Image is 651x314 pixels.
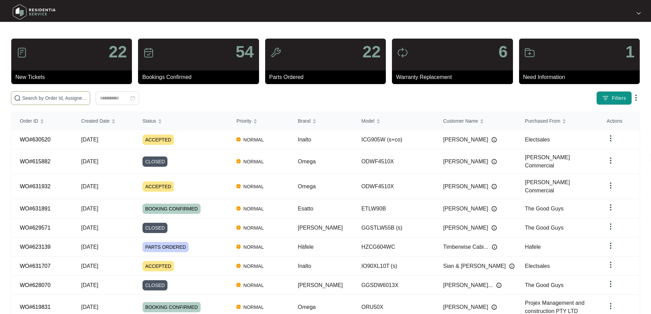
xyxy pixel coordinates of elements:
th: Purchased From [517,112,598,130]
img: icon [143,47,154,58]
img: dropdown arrow [607,156,615,165]
span: [DATE] [81,304,98,310]
span: Projex Management and construction PTY LTD [525,300,584,314]
p: New Tickets [15,73,132,81]
span: Purchased From [525,117,560,125]
span: Esatto [298,206,313,211]
span: [PERSON_NAME] Commercial [525,154,570,168]
a: WO#615882 [20,159,51,164]
span: NORMAL [241,243,267,251]
th: Model [353,112,435,130]
img: Info icon [491,184,497,189]
span: [DATE] [81,263,98,269]
span: Status [143,117,156,125]
span: Electsales [525,263,550,269]
th: Status [134,112,228,130]
span: Created Date [81,117,109,125]
span: Omega [298,304,315,310]
span: [DATE] [81,137,98,142]
img: icon [397,47,408,58]
td: ODWF4510X [353,149,435,174]
img: Info icon [492,244,497,250]
span: [PERSON_NAME] [443,224,488,232]
span: Häfele [298,244,313,250]
span: Customer Name [443,117,478,125]
span: Omega [298,159,315,164]
span: Electsales [525,137,550,142]
span: The Good Guys [525,206,564,211]
span: Inalto [298,137,311,142]
a: WO#631707 [20,263,51,269]
th: Order ID [12,112,73,130]
span: PARTS ORDERED [143,242,189,252]
span: Priority [236,117,252,125]
p: Warranty Replacement [396,73,513,81]
input: Search by Order Id, Assignee Name, Customer Name, Brand and Model [22,94,87,102]
p: 22 [363,44,381,60]
th: Priority [228,112,289,130]
span: The Good Guys [525,225,564,231]
th: Customer Name [435,112,517,130]
span: ACCEPTED [143,181,174,192]
a: WO#623139 [20,244,51,250]
span: Order ID [20,117,38,125]
img: Info icon [491,225,497,231]
span: Brand [298,117,310,125]
img: Info icon [509,263,515,269]
img: icon [524,47,535,58]
a: WO#619831 [20,304,51,310]
span: [PERSON_NAME] Commercial [525,179,570,193]
p: 22 [109,44,127,60]
p: 1 [625,44,635,60]
p: 54 [235,44,254,60]
span: [DATE] [81,225,98,231]
td: IO90XL10T (s) [353,257,435,276]
span: [PERSON_NAME] [443,158,488,166]
p: Parts Ordered [269,73,386,81]
span: NORMAL [241,303,267,311]
p: Need Information [523,73,640,81]
img: dropdown arrow [607,222,615,231]
td: GGSDW6013X [353,276,435,295]
span: Timberwise Cabi... [443,243,488,251]
td: ICG905W (s+co) [353,130,435,149]
span: [DATE] [81,282,98,288]
img: Vercel Logo [236,159,241,163]
span: Omega [298,183,315,189]
img: Vercel Logo [236,305,241,309]
img: dropdown arrow [607,242,615,250]
span: ACCEPTED [143,135,174,145]
img: icon [16,47,27,58]
img: dropdown arrow [632,94,640,102]
img: icon [270,47,281,58]
td: GGSTLW55B (s) [353,218,435,237]
span: NORMAL [241,281,267,289]
span: [PERSON_NAME] [443,205,488,213]
img: dropdown arrow [637,12,641,15]
span: BOOKING CONFIRMED [143,302,201,312]
img: Vercel Logo [236,137,241,141]
span: NORMAL [241,158,267,166]
span: CLOSED [143,280,168,290]
td: ETLW90B [353,199,435,218]
img: Info icon [491,304,497,310]
span: CLOSED [143,156,168,167]
span: [PERSON_NAME] [443,182,488,191]
th: Created Date [73,112,134,130]
th: Actions [598,112,639,130]
img: Vercel Logo [236,283,241,287]
img: dropdown arrow [607,261,615,269]
img: dropdown arrow [607,203,615,211]
td: HZCG604WC [353,237,435,257]
td: ODWF4510X [353,174,435,199]
span: NORMAL [241,205,267,213]
th: Brand [289,112,353,130]
img: dropdown arrow [607,280,615,288]
span: [DATE] [81,159,98,164]
a: WO#628070 [20,282,51,288]
a: WO#629571 [20,225,51,231]
img: Vercel Logo [236,245,241,249]
span: CLOSED [143,223,168,233]
span: Sian & [PERSON_NAME] [443,262,506,270]
span: NORMAL [241,136,267,144]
